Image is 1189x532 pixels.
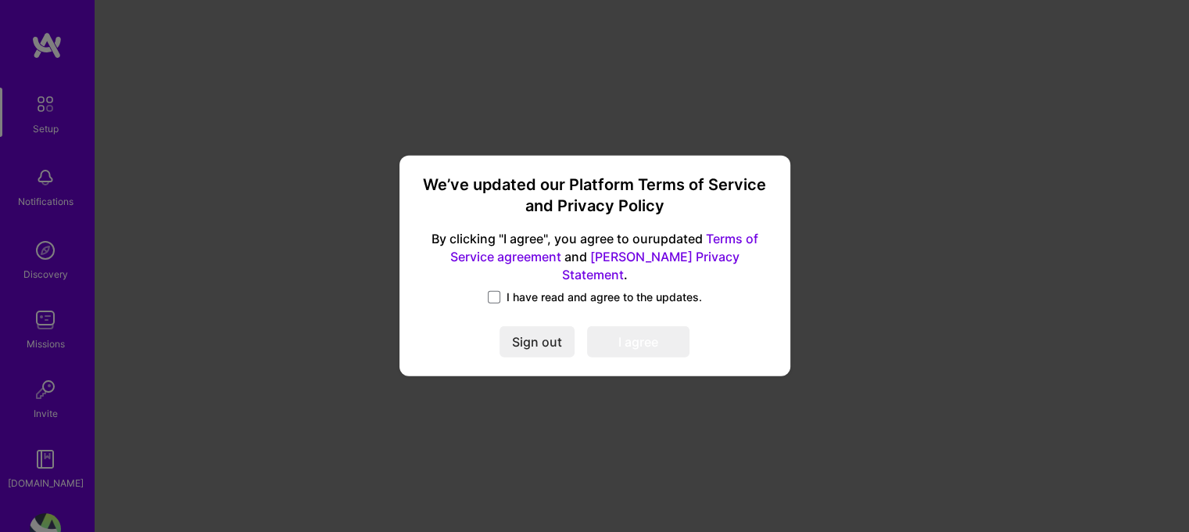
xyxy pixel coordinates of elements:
button: Sign out [500,326,575,358]
button: I agree [587,326,689,358]
span: I have read and agree to the updates. [507,289,702,305]
a: Terms of Service agreement [450,231,758,264]
h3: We’ve updated our Platform Terms of Service and Privacy Policy [418,174,772,217]
a: [PERSON_NAME] Privacy Statement [562,248,740,282]
span: By clicking "I agree", you agree to our updated and . [418,230,772,284]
